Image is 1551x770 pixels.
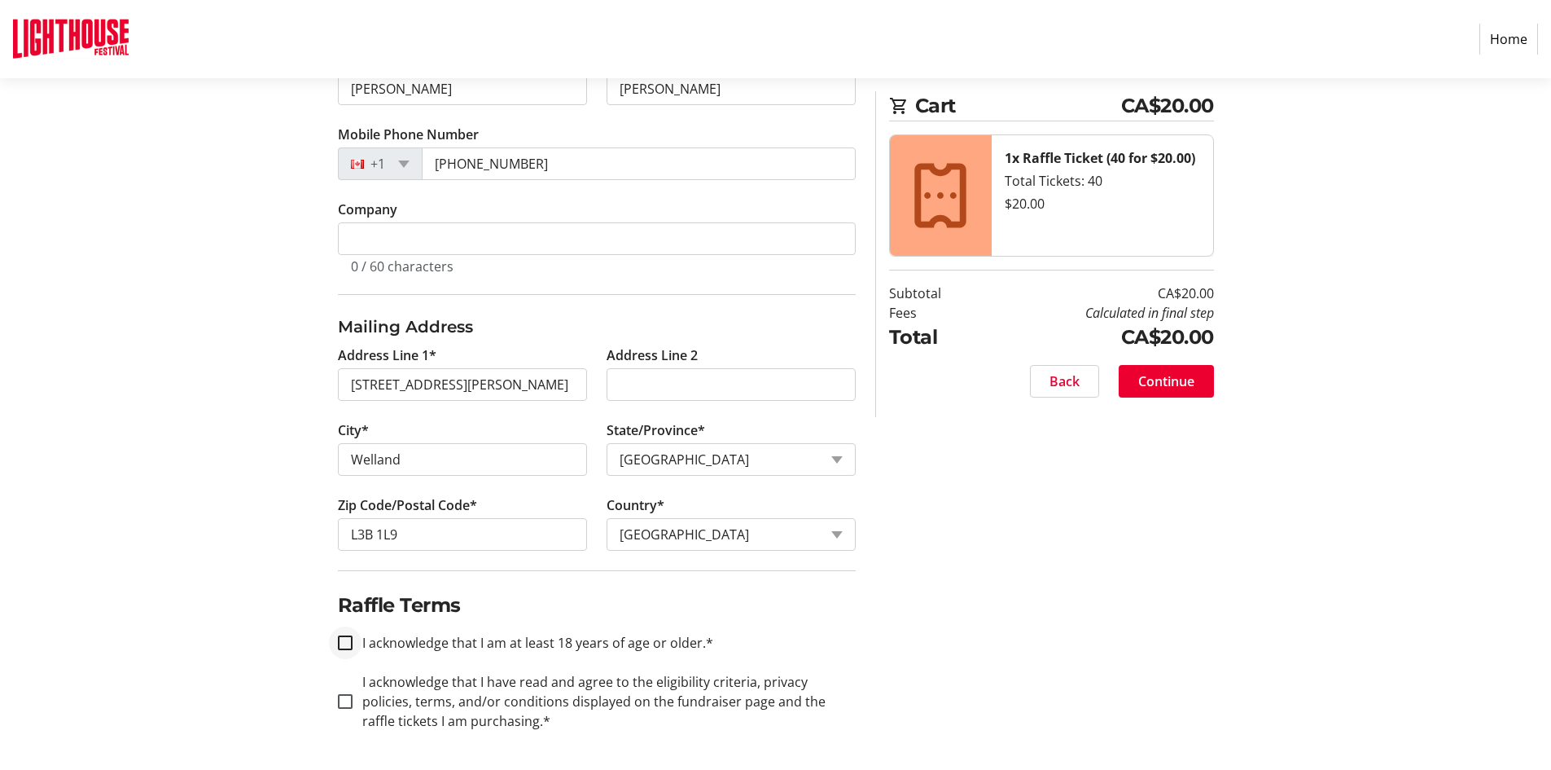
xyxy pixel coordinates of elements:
[338,315,856,339] h3: Mailing Address
[338,368,587,401] input: Address
[338,345,436,365] label: Address Line 1*
[1005,171,1200,191] div: Total Tickets: 40
[422,147,856,180] input: (506) 234-5678
[1030,365,1099,398] button: Back
[1479,24,1538,55] a: Home
[1005,149,1195,167] strong: 1x Raffle Ticket (40 for $20.00)
[915,91,1121,121] span: Cart
[983,323,1214,352] td: CA$20.00
[338,443,587,476] input: City
[607,345,698,365] label: Address Line 2
[889,284,983,303] td: Subtotal
[338,591,856,620] h2: Raffle Terms
[13,7,129,72] img: Lighthouse Festival's Logo
[983,303,1214,323] td: Calculated in final step
[607,420,705,440] label: State/Province*
[338,420,369,440] label: City*
[889,323,983,352] td: Total
[1121,91,1214,121] span: CA$20.00
[1119,365,1214,398] button: Continue
[338,495,477,515] label: Zip Code/Postal Code*
[1005,194,1200,213] div: $20.00
[1049,372,1080,391] span: Back
[607,495,664,515] label: Country*
[338,518,587,551] input: Zip or Postal Code
[338,125,479,144] label: Mobile Phone Number
[353,633,713,653] label: I acknowledge that I am at least 18 years of age or older.*
[338,200,397,219] label: Company
[353,672,856,731] label: I acknowledge that I have read and agree to the eligibility criteria, privacy policies, terms, an...
[889,303,983,323] td: Fees
[1138,372,1194,391] span: Continue
[983,284,1214,303] td: CA$20.00
[351,257,453,275] tr-character-limit: 0 / 60 characters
